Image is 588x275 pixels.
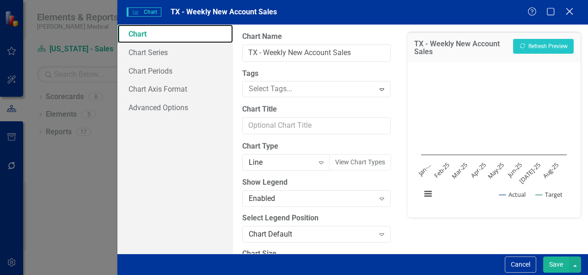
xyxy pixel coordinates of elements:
[536,190,563,199] button: Show Target
[242,213,391,224] label: Select Legend Position
[486,161,506,181] text: May-25
[242,69,391,79] label: Tags
[117,98,233,117] a: Advanced Options
[249,157,313,168] div: Line
[469,161,487,179] text: Apr-25
[249,229,374,239] div: Chart Default
[242,141,391,152] label: Chart Type
[171,7,277,16] span: TX - Weekly New Account Sales
[242,104,391,115] label: Chart Title
[541,161,560,180] text: Aug-25
[518,161,542,185] text: [DATE]-25
[450,161,469,180] text: Mar-25
[242,117,391,134] input: Optional Chart Title
[432,161,451,180] text: Feb-25
[117,80,233,98] a: Chart Axis Format
[505,256,536,273] button: Cancel
[513,39,574,54] button: Refresh Preview
[416,69,571,208] svg: Interactive chart
[499,190,526,199] button: Show Actual
[127,7,161,17] span: Chart
[117,25,233,43] a: Chart
[242,249,391,259] label: Chart Size
[416,69,571,208] div: Chart. Highcharts interactive chart.
[249,193,374,204] div: Enabled
[416,161,433,178] text: Jan-…
[329,154,391,170] button: View Chart Types
[117,43,233,62] a: Chart Series
[414,40,508,56] h3: TX - Weekly New Account Sales
[505,161,524,179] text: Jun-25
[422,187,435,200] button: View chart menu, Chart
[242,177,391,188] label: Show Legend
[242,31,391,42] label: Chart Name
[543,256,569,273] button: Save
[117,62,233,80] a: Chart Periods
